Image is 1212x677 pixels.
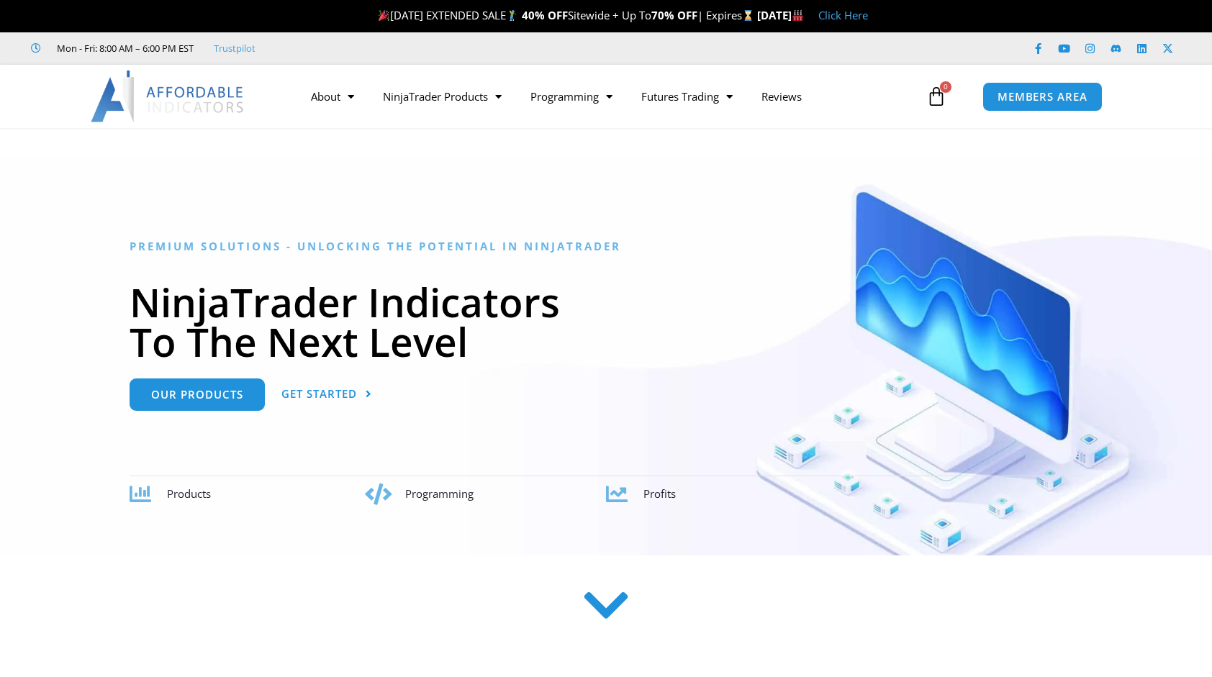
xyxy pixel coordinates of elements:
span: Mon - Fri: 8:00 AM – 6:00 PM EST [53,40,194,57]
span: MEMBERS AREA [998,91,1087,102]
a: Get Started [281,378,372,411]
span: Get Started [281,389,357,399]
h6: Premium Solutions - Unlocking the Potential in NinjaTrader [130,240,1083,253]
span: Profits [643,486,676,501]
span: 0 [940,81,951,93]
strong: 70% OFF [651,8,697,22]
span: Our Products [151,389,243,400]
img: 🎉 [379,10,389,21]
img: 🏌️‍♂️ [507,10,517,21]
a: MEMBERS AREA [982,82,1103,112]
a: Click Here [818,8,868,22]
a: Programming [516,80,627,113]
a: Our Products [130,378,265,411]
img: LogoAI | Affordable Indicators – NinjaTrader [91,71,245,122]
img: 🏭 [792,10,803,21]
img: ⌛ [743,10,754,21]
a: Trustpilot [214,40,255,57]
strong: [DATE] [757,8,804,22]
span: Programming [405,486,474,501]
h1: NinjaTrader Indicators To The Next Level [130,282,1083,361]
nav: Menu [297,80,923,113]
a: NinjaTrader Products [368,80,516,113]
a: About [297,80,368,113]
span: Products [167,486,211,501]
strong: 40% OFF [522,8,568,22]
a: Futures Trading [627,80,747,113]
span: [DATE] EXTENDED SALE Sitewide + Up To | Expires [375,8,756,22]
a: 0 [905,76,968,117]
a: Reviews [747,80,816,113]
